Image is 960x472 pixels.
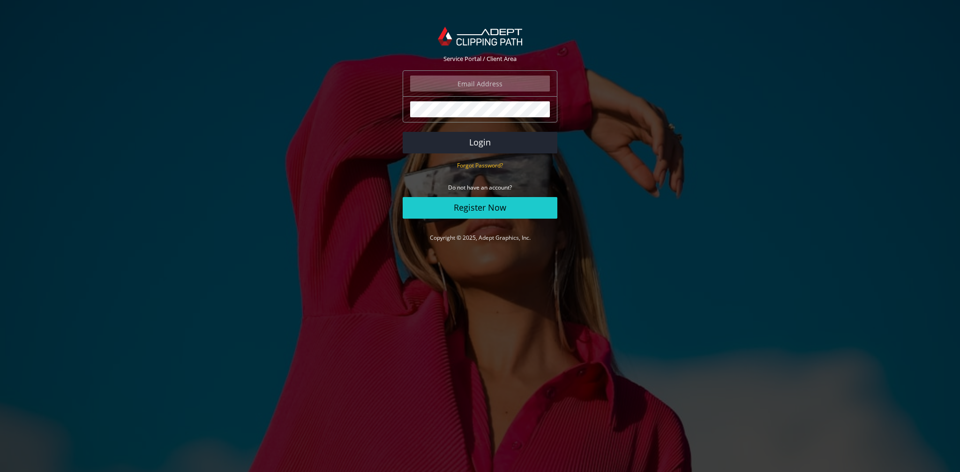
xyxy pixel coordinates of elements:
small: Do not have an account? [448,183,512,191]
a: Register Now [403,197,557,219]
input: Email Address [410,76,550,91]
button: Login [403,132,557,153]
span: Service Portal / Client Area [443,54,517,63]
a: Forgot Password? [457,161,503,169]
a: Copyright © 2025, Adept Graphics, Inc. [430,234,531,242]
img: Adept Graphics [438,27,522,46]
